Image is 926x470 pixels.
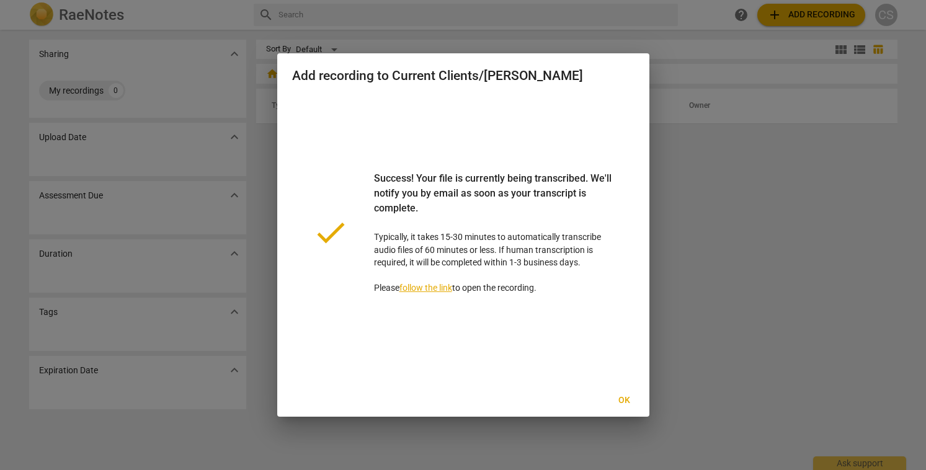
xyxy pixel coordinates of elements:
[605,389,644,412] button: Ok
[399,283,452,293] a: follow the link
[374,171,615,231] div: Success! Your file is currently being transcribed. We'll notify you by email as soon as your tran...
[615,394,634,407] span: Ok
[312,214,349,251] span: done
[374,171,615,295] p: Typically, it takes 15-30 minutes to automatically transcribe audio files of 60 minutes or less. ...
[292,68,634,84] h2: Add recording to Current Clients/[PERSON_NAME]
